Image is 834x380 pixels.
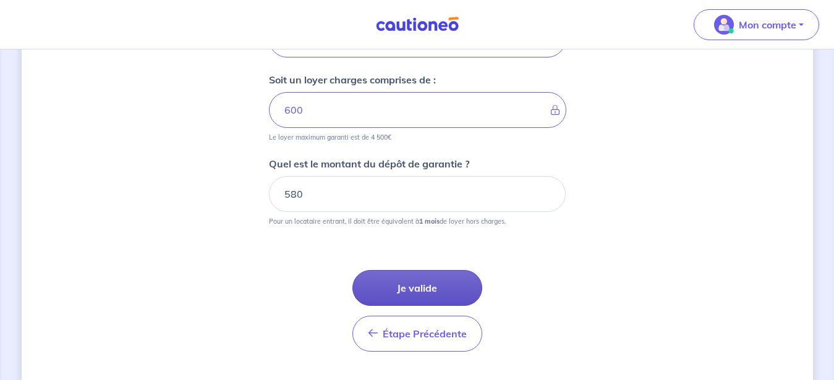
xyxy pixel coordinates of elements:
button: Je valide [352,270,482,306]
button: Étape Précédente [352,316,482,352]
p: Quel est le montant du dépôt de garantie ? [269,156,469,171]
button: illu_account_valid_menu.svgMon compte [694,9,819,40]
p: Le loyer maximum garanti est de 4 500€ [269,133,391,141]
span: Étape Précédente [383,327,467,340]
p: Mon compte [739,17,796,32]
p: Soit un loyer charges comprises de : [269,72,436,87]
input: 750€ [269,176,566,212]
p: Pour un locataire entrant, il doit être équivalent à de loyer hors charges. [269,217,506,226]
strong: 1 mois [419,217,440,226]
img: illu_account_valid_menu.svg [714,15,734,35]
input: - € [269,92,566,128]
img: Cautioneo [371,17,464,32]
